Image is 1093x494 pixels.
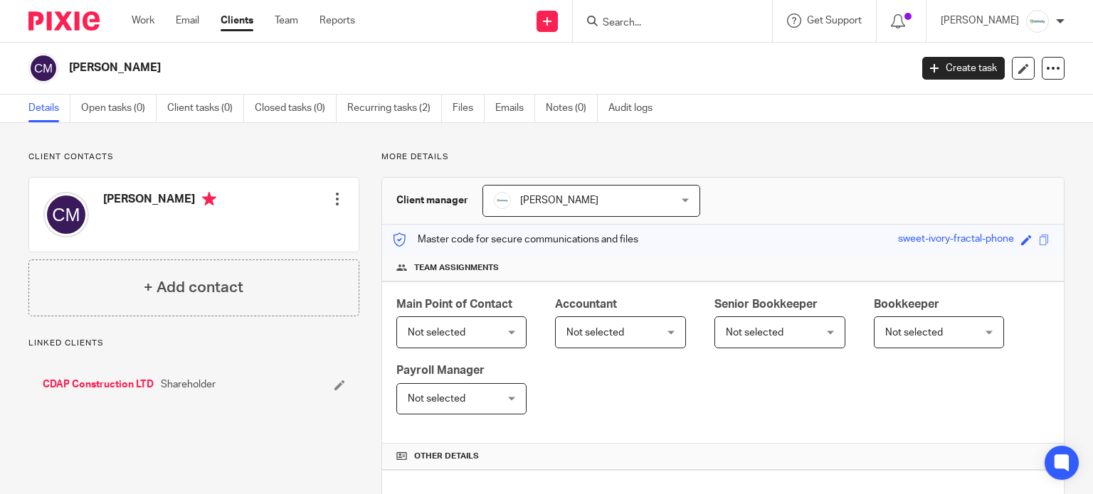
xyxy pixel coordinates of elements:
a: Closed tasks (0) [255,95,337,122]
a: Audit logs [608,95,663,122]
h4: [PERSON_NAME] [103,192,216,210]
span: Accountant [555,299,617,310]
input: Search [601,17,729,30]
span: [PERSON_NAME] [520,195,598,205]
a: Create task [922,57,1005,80]
a: Email [176,14,199,28]
span: Bookkeeper [874,299,939,310]
span: Senior Bookkeeper [714,299,818,310]
span: Not selected [885,328,943,338]
h4: + Add contact [144,276,243,299]
span: Get Support [807,16,862,26]
i: Primary [202,192,216,206]
span: Not selected [408,328,465,338]
span: Team assignments [414,262,499,274]
img: Infinity%20Logo%20with%20Whitespace%20.png [494,192,511,209]
span: Shareholder [161,377,216,392]
a: Open tasks (0) [81,95,157,122]
a: Notes (0) [546,95,598,122]
img: Infinity%20Logo%20with%20Whitespace%20.png [1026,10,1049,33]
span: Other details [414,451,479,462]
a: CDAP Construction LTD [43,377,154,392]
a: Team [275,14,298,28]
span: Main Point of Contact [396,299,512,310]
span: Not selected [566,328,624,338]
span: Payroll Manager [396,365,485,376]
a: Client tasks (0) [167,95,244,122]
a: Reports [320,14,355,28]
a: Clients [221,14,253,28]
p: [PERSON_NAME] [941,14,1019,28]
p: Client contacts [28,151,359,163]
h3: Client manager [396,193,468,208]
span: Not selected [408,394,465,404]
a: Work [132,14,154,28]
p: Master code for secure communications and files [393,232,638,247]
span: Not selected [726,328,783,338]
h2: [PERSON_NAME] [69,60,734,75]
p: Linked clients [28,338,359,349]
a: Emails [495,95,535,122]
p: More details [381,151,1065,163]
img: svg%3E [28,53,58,83]
a: Details [28,95,70,122]
div: sweet-ivory-fractal-phone [898,232,1014,248]
img: Pixie [28,11,100,31]
img: svg%3E [43,192,89,237]
a: Files [453,95,485,122]
a: Recurring tasks (2) [347,95,442,122]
